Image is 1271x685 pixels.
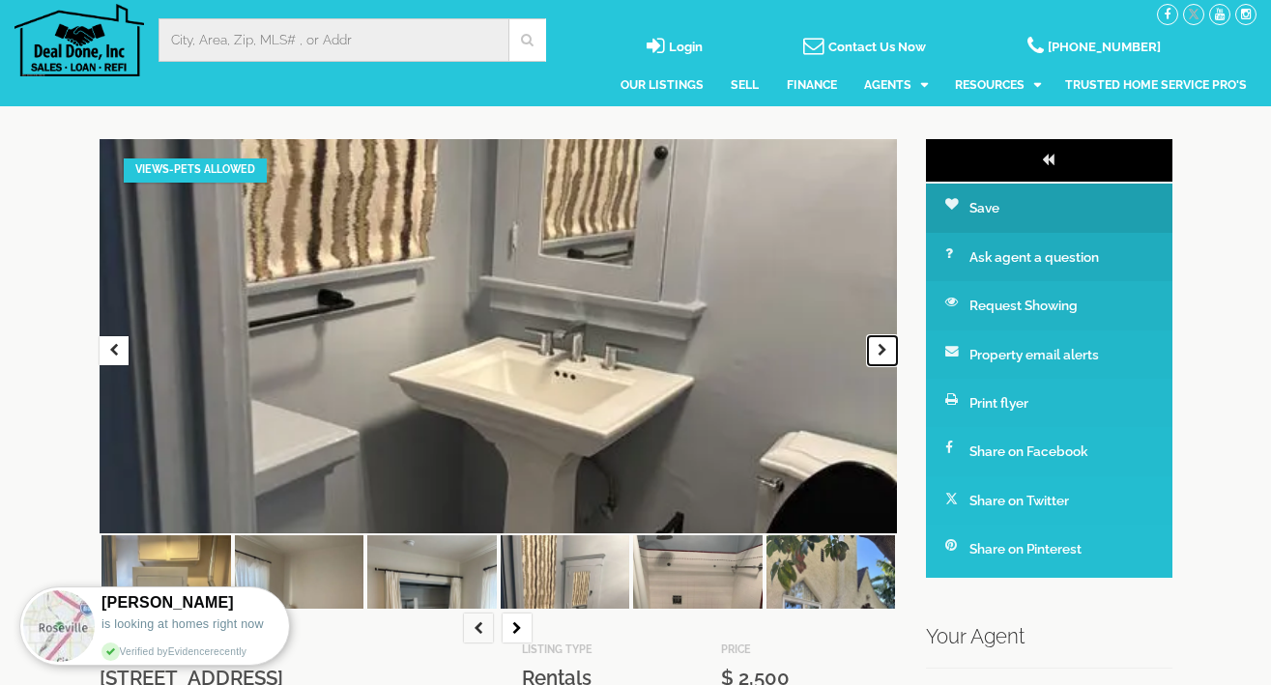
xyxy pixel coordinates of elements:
a: Save [926,184,1172,232]
div: Address [100,642,516,658]
a: Evidence [168,646,211,657]
img: static [23,590,95,662]
span: Save [969,200,999,215]
a: twitter [1183,6,1204,21]
a: Finance [787,62,837,108]
img: Deal Done, Inc Logo [14,4,144,76]
a: instagram [1235,6,1257,21]
span: [PERSON_NAME] [101,594,234,611]
a: Contact Us Now [803,41,926,56]
div: - [124,158,267,182]
div: is looking at homes right now [101,615,264,633]
div: Listing Type [522,642,715,658]
a: [PHONE_NUMBER] [1027,41,1161,56]
a: youtube [1209,6,1230,21]
h2: Your Agent [926,607,1172,668]
div: Price [721,642,897,658]
a: Request Showing [926,281,1172,329]
a: Share on Facebook [926,427,1172,475]
a: Print flyer [926,379,1172,427]
a: Property email alerts [926,330,1172,379]
button: Share on Pinterest [926,525,1172,578]
a: Our Listings [621,62,704,108]
div: 833 North Orange Drive Los Angeles, CA [100,139,897,533]
span: Verified by recently [120,646,247,657]
img: Listing Thumbnail Image 14 [633,535,763,632]
a: Sell [731,62,759,108]
span: Contact Us Now [828,40,926,54]
a: Agents [864,62,928,108]
a: Resources [955,62,1041,108]
span: Login [669,40,703,54]
a: login [647,41,703,56]
a: Trusted Home Service Pro's [1065,62,1247,108]
span: Views [135,163,169,176]
a: Share on Twitter [926,476,1172,525]
span: [PHONE_NUMBER] [1048,40,1161,54]
input: City, Area, Zip, MLS# , or Addr [171,30,497,49]
a: Ask agent a question [926,233,1172,281]
a: facebook [1157,6,1178,21]
span: Pets Allowed [174,163,255,176]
